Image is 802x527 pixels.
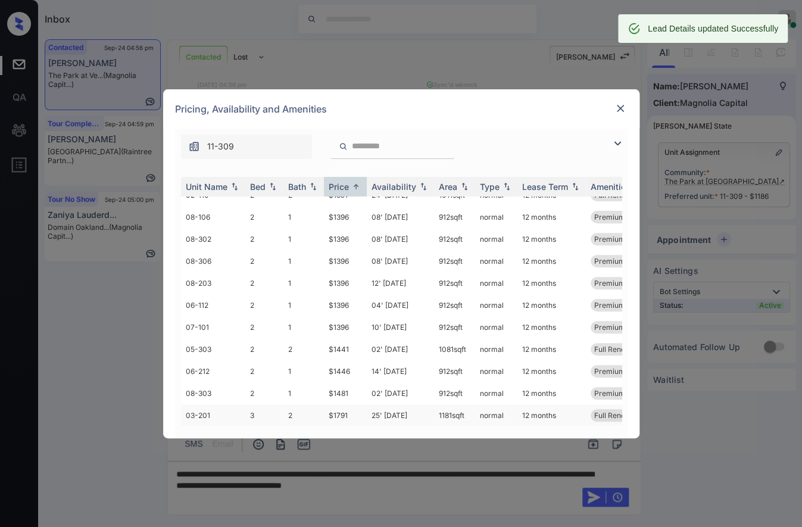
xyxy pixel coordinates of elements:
div: Lead Details updated Successfully [648,18,778,39]
span: Full Renovation... [594,411,651,420]
td: 2 [245,316,283,338]
td: 12 months [517,294,586,316]
td: 12 months [517,404,586,426]
td: 08-203 [181,272,245,294]
td: 12 months [517,206,586,228]
td: 1181 sqft [434,404,475,426]
td: 2 [245,250,283,272]
img: sorting [307,182,319,191]
img: icon-zuma [188,141,200,152]
span: Premium Package... [594,213,662,222]
td: 12 months [517,360,586,382]
td: $1441 [324,338,367,360]
td: 08' [DATE] [367,250,434,272]
td: 03-201 [181,404,245,426]
td: 3 [245,404,283,426]
img: sorting [417,182,429,191]
td: 912 sqft [434,272,475,294]
td: 912 sqft [434,316,475,338]
img: sorting [229,182,241,191]
td: 08' [DATE] [367,228,434,250]
td: $1481 [324,382,367,404]
div: Bed [250,182,266,192]
td: $1396 [324,228,367,250]
td: 12 months [517,338,586,360]
td: 2 [245,382,283,404]
td: $1791 [324,404,367,426]
div: Pricing, Availability and Amenities [163,89,639,129]
td: 02' [DATE] [367,338,434,360]
td: 912 sqft [434,382,475,404]
td: 2 [245,228,283,250]
span: Premium Package... [594,389,662,398]
td: 10' [DATE] [367,316,434,338]
td: 12 months [517,382,586,404]
div: Lease Term [522,182,568,192]
img: sorting [569,182,581,191]
td: $1396 [324,250,367,272]
td: 12 months [517,250,586,272]
td: $1396 [324,272,367,294]
td: $1396 [324,294,367,316]
span: Premium Package... [594,301,662,310]
div: Price [329,182,349,192]
td: 2 [245,206,283,228]
td: 04' [DATE] [367,294,434,316]
img: icon-zuma [610,136,625,151]
td: 1 [283,382,324,404]
td: normal [475,360,517,382]
td: $1446 [324,360,367,382]
div: Bath [288,182,306,192]
td: 14' [DATE] [367,360,434,382]
div: Area [439,182,457,192]
img: sorting [458,182,470,191]
td: 912 sqft [434,360,475,382]
td: 08-306 [181,250,245,272]
td: 912 sqft [434,250,475,272]
td: 1 [283,206,324,228]
td: normal [475,316,517,338]
td: 08' [DATE] [367,206,434,228]
td: 12 months [517,316,586,338]
td: 1 [283,316,324,338]
td: normal [475,228,517,250]
td: 02' [DATE] [367,382,434,404]
td: 08-106 [181,206,245,228]
td: normal [475,250,517,272]
td: 1 [283,360,324,382]
td: normal [475,404,517,426]
td: 12' [DATE] [367,272,434,294]
span: Premium Package... [594,257,662,266]
div: Amenities [591,182,631,192]
td: 08-303 [181,382,245,404]
span: Premium Package... [594,235,662,244]
td: 08-302 [181,228,245,250]
img: close [614,102,626,114]
td: 05-303 [181,338,245,360]
td: 2 [283,338,324,360]
div: Availability [372,182,416,192]
td: normal [475,206,517,228]
td: 25' [DATE] [367,404,434,426]
td: $1396 [324,206,367,228]
span: Full Renovation... [594,345,651,354]
td: 12 months [517,228,586,250]
td: normal [475,294,517,316]
td: 1081 sqft [434,338,475,360]
span: Premium Package... [594,323,662,332]
img: sorting [267,182,279,191]
td: 912 sqft [434,206,475,228]
td: 912 sqft [434,228,475,250]
td: normal [475,338,517,360]
td: 2 [283,404,324,426]
td: 06-112 [181,294,245,316]
td: 2 [245,294,283,316]
span: Premium Package... [594,367,662,376]
td: 1 [283,228,324,250]
td: 1 [283,272,324,294]
td: 1 [283,250,324,272]
td: 2 [245,272,283,294]
img: sorting [501,182,513,191]
span: Premium Package... [594,279,662,288]
div: Unit Name [186,182,227,192]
